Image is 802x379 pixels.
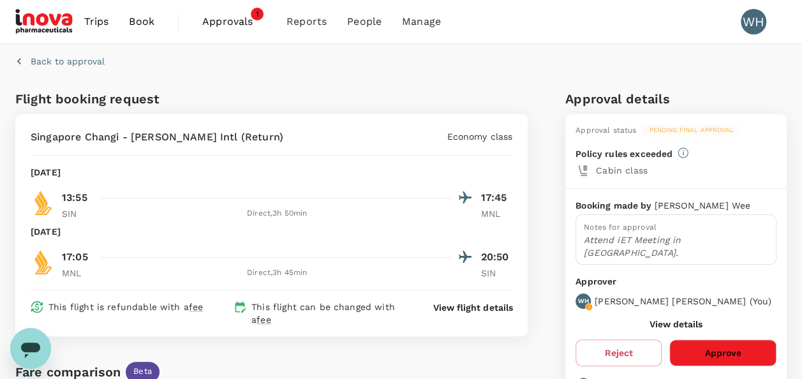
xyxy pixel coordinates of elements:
[654,199,750,212] p: [PERSON_NAME] Wee
[669,339,776,366] button: Approve
[576,124,636,137] div: Approval status
[584,234,768,259] p: Attend iET Meeting in [GEOGRAPHIC_DATA].
[31,55,105,68] p: Back to approval
[62,190,87,205] p: 13:55
[84,14,109,29] span: Trips
[741,9,766,34] div: WH
[565,89,787,109] h6: Approval details
[577,297,588,306] p: WH
[15,89,269,109] h6: Flight booking request
[251,301,411,326] p: This flight can be changed with a
[256,315,271,325] span: fee
[101,267,452,279] div: Direct , 3h 45min
[189,302,203,312] span: fee
[62,249,88,265] p: 17:05
[596,164,776,177] p: Cabin class
[576,199,654,212] p: Booking made by
[576,147,672,160] p: Policy rules exceeded
[31,249,56,275] img: SQ
[480,249,512,265] p: 20:50
[31,166,61,179] p: [DATE]
[584,223,657,232] span: Notes for approval
[576,275,776,288] p: Approver
[10,328,51,369] iframe: Button to launch messaging window
[101,207,452,220] div: Direct , 3h 50min
[480,267,512,279] p: SIN
[595,295,771,308] p: [PERSON_NAME] [PERSON_NAME] ( You )
[31,130,283,145] p: Singapore Changi - [PERSON_NAME] Intl (Return)
[480,190,512,205] p: 17:45
[286,14,327,29] span: Reports
[62,267,94,279] p: MNL
[15,55,105,68] button: Back to approval
[251,8,264,20] span: 1
[347,14,382,29] span: People
[129,14,154,29] span: Book
[480,207,512,220] p: MNL
[576,339,662,366] button: Reject
[447,130,512,143] p: Economy class
[433,301,512,314] button: View flight details
[31,225,61,238] p: [DATE]
[202,14,266,29] span: Approvals
[15,8,74,36] img: iNova Pharmaceuticals
[48,301,203,313] p: This flight is refundable with a
[402,14,441,29] span: Manage
[641,126,741,135] span: Pending final approval
[126,366,160,378] span: Beta
[31,190,56,216] img: SQ
[650,319,702,329] button: View details
[62,207,94,220] p: SIN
